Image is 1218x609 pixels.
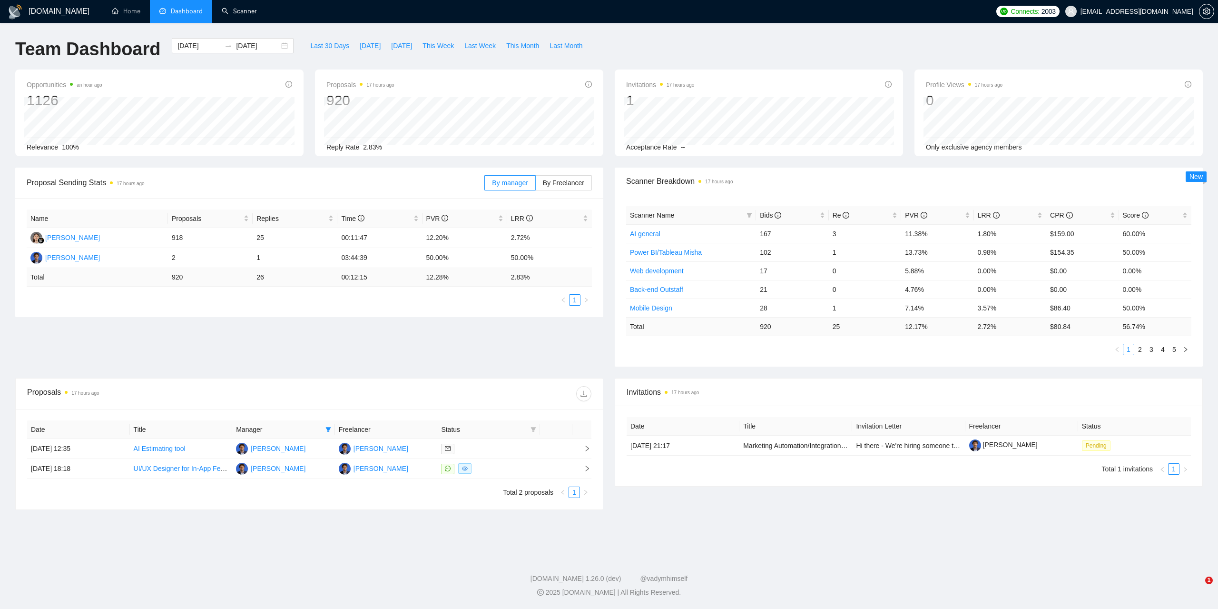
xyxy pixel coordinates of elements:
[705,179,733,184] time: 17 hours ago
[901,280,973,299] td: 4.76%
[627,386,1191,398] span: Invitations
[27,210,168,228] th: Name
[1146,344,1157,355] a: 3
[507,268,592,287] td: 2.83 %
[30,252,42,264] img: DU
[1189,173,1203,180] span: New
[112,7,140,15] a: homeHome
[829,261,901,280] td: 0
[1169,344,1179,355] a: 5
[544,38,588,53] button: Last Month
[969,439,981,451] img: c1hXM9bnB2RvzThLaBMv-EFriFBFov-fS4vrx8gLApOf6YtN3vHWnOixsiKQyUVnJ4
[1123,344,1134,355] li: 1
[829,317,901,336] td: 25
[30,232,42,244] img: KK
[27,268,168,287] td: Total
[558,294,569,306] button: left
[325,427,331,432] span: filter
[829,299,901,317] td: 1
[745,208,754,222] span: filter
[626,317,756,336] td: Total
[225,42,232,50] span: to
[236,443,248,455] img: DU
[417,38,459,53] button: This Week
[339,444,408,452] a: DU[PERSON_NAME]
[426,215,449,222] span: PVR
[441,424,527,435] span: Status
[756,299,828,317] td: 28
[326,79,394,90] span: Proposals
[583,489,589,495] span: right
[232,420,335,439] th: Manager
[27,386,309,401] div: Proposals
[77,82,102,88] time: an hour ago
[339,463,351,475] img: DU
[550,40,582,51] span: Last Month
[1168,463,1179,475] li: 1
[363,143,382,151] span: 2.83%
[1169,464,1179,474] a: 1
[1180,344,1191,355] li: Next Page
[1183,347,1189,352] span: right
[506,40,539,51] span: This Month
[335,420,438,439] th: Freelancer
[1046,224,1119,243] td: $159.00
[30,253,100,261] a: DU[PERSON_NAME]
[901,299,973,317] td: 7.14%
[974,261,1046,280] td: 0.00%
[324,422,333,437] span: filter
[901,317,973,336] td: 12.17 %
[843,212,849,219] span: info-circle
[27,79,102,90] span: Opportunities
[974,243,1046,261] td: 0.98%
[1068,8,1074,15] span: user
[1102,463,1153,475] li: Total 1 invitations
[627,436,739,456] td: [DATE] 21:17
[386,38,417,53] button: [DATE]
[560,297,566,303] span: left
[1159,467,1165,472] span: left
[225,42,232,50] span: swap-right
[253,268,337,287] td: 26
[901,243,973,261] td: 13.73%
[462,466,468,471] span: eye
[1111,344,1123,355] li: Previous Page
[829,243,901,261] td: 1
[974,299,1046,317] td: 3.57%
[1199,4,1214,19] button: setting
[253,210,337,228] th: Replies
[422,228,507,248] td: 12.20%
[580,487,591,498] li: Next Page
[756,243,828,261] td: 102
[222,7,257,15] a: searchScanner
[1046,280,1119,299] td: $0.00
[422,248,507,268] td: 50.00%
[339,443,351,455] img: DU
[576,386,591,401] button: download
[251,443,305,454] div: [PERSON_NAME]
[1186,577,1208,599] iframe: Intercom live chat
[756,261,828,280] td: 17
[285,81,292,88] span: info-circle
[580,294,592,306] li: Next Page
[576,445,590,452] span: right
[1123,344,1134,355] a: 1
[1114,347,1120,352] span: left
[756,280,828,299] td: 21
[739,436,852,456] td: Marketing Automation/Integration Project
[391,40,412,51] span: [DATE]
[253,228,337,248] td: 25
[1199,8,1214,15] span: setting
[442,215,448,221] span: info-circle
[8,588,1210,598] div: 2025 [DOMAIN_NAME] | All Rights Reserved.
[503,487,553,498] li: Total 2 proposals
[557,487,569,498] li: Previous Page
[1123,211,1149,219] span: Score
[560,489,566,495] span: left
[926,91,1002,110] div: 0
[501,38,544,53] button: This Month
[626,143,677,151] span: Acceptance Rate
[422,40,454,51] span: This Week
[8,4,23,20] img: logo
